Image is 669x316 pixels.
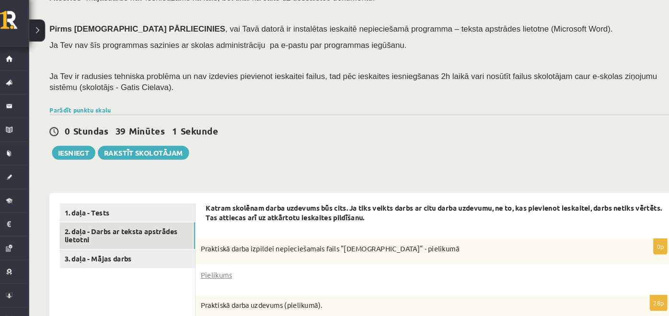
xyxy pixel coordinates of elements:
[58,0,367,9] span: - mājasdarbs nav iesniedzams kā fails, bet tikai kā saite uz tiešsaistes dokumentu.
[632,233,645,248] p: 0p
[58,75,635,93] span: Ja Tev ir radusies tehniska problēma un nav izdevies pievienot ieskaitei failus, tad pēc ieskaite...
[80,125,114,136] span: Stundas
[58,45,397,54] span: Ja Tev nav šīs programmas sazinies ar skolas administrāciju pa e-pastu par programmas iegūšanu.
[133,125,167,136] span: Minūtes
[174,125,179,136] span: 1
[60,145,101,158] button: Iesniegt
[67,218,196,244] a: 2. daļa - Darbs ar teksta apstrādes lietotni
[201,292,597,302] p: Praktiskā darba uzdevums (pielikumā).
[67,244,196,261] a: 3. daļa - Mājas darbs
[182,125,218,136] span: Sekunde
[72,125,77,136] span: 0
[201,263,231,273] a: Pielikums
[120,125,130,136] span: 39
[628,287,645,302] p: 28p
[58,30,225,38] span: Pirms [DEMOGRAPHIC_DATA] PĀRLIECINIES
[10,10,433,20] body: Editor, wiswyg-editor-user-answer-47024727628380
[206,200,640,218] strong: Katram skolēnam darba uzdevums būs cits. Ja tiks veikts darbs ar citu darba uzdevumu, ne to, kas ...
[58,0,88,9] b: Atceries
[201,238,597,248] p: Praktiskā darba izpildei nepieciešamais fails "[DEMOGRAPHIC_DATA]" - pielikumā
[225,30,593,38] span: , vai Tavā datorā ir instalētas ieskaitē nepieciešamā programma – teksta apstrādes lietotne (Micr...
[58,107,116,115] a: Parādīt punktu skalu
[104,145,190,158] a: Rakstīt skolotājam
[67,200,196,217] a: 1. daļa - Tests
[11,17,38,41] a: Rīgas 1. Tālmācības vidusskola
